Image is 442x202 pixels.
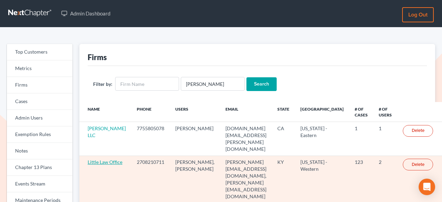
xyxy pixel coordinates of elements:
th: # of Cases [349,102,373,122]
a: Delete [403,125,433,137]
a: Top Customers [7,44,73,60]
th: Email [220,102,272,122]
td: 1 [349,122,373,156]
td: 1 [373,122,397,156]
th: Name [79,102,131,122]
a: [PERSON_NAME] LLC [88,125,126,138]
div: Open Intercom Messenger [419,179,435,195]
input: Search [246,77,277,91]
th: Users [170,102,220,122]
a: Delete [403,159,433,170]
a: Admin Dashboard [58,7,114,20]
td: [PERSON_NAME] [170,122,220,156]
a: Log out [402,7,434,22]
a: Firms [7,77,73,93]
a: Events Stream [7,176,73,192]
a: Metrics [7,60,73,77]
div: Firms [88,52,107,62]
a: Cases [7,93,73,110]
th: [GEOGRAPHIC_DATA] [295,102,349,122]
td: [US_STATE] - Eastern [295,122,349,156]
input: Users [181,77,245,91]
input: Firm Name [115,77,179,91]
a: Admin Users [7,110,73,126]
th: State [272,102,295,122]
td: [DOMAIN_NAME][EMAIL_ADDRESS][PERSON_NAME][DOMAIN_NAME] [220,122,272,156]
th: Phone [131,102,170,122]
a: Little Law Office [88,159,122,165]
td: 7755805078 [131,122,170,156]
label: Filter by: [93,80,112,88]
a: Notes [7,143,73,159]
a: Chapter 13 Plans [7,159,73,176]
a: Exemption Rules [7,126,73,143]
td: CA [272,122,295,156]
th: # of Users [373,102,397,122]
